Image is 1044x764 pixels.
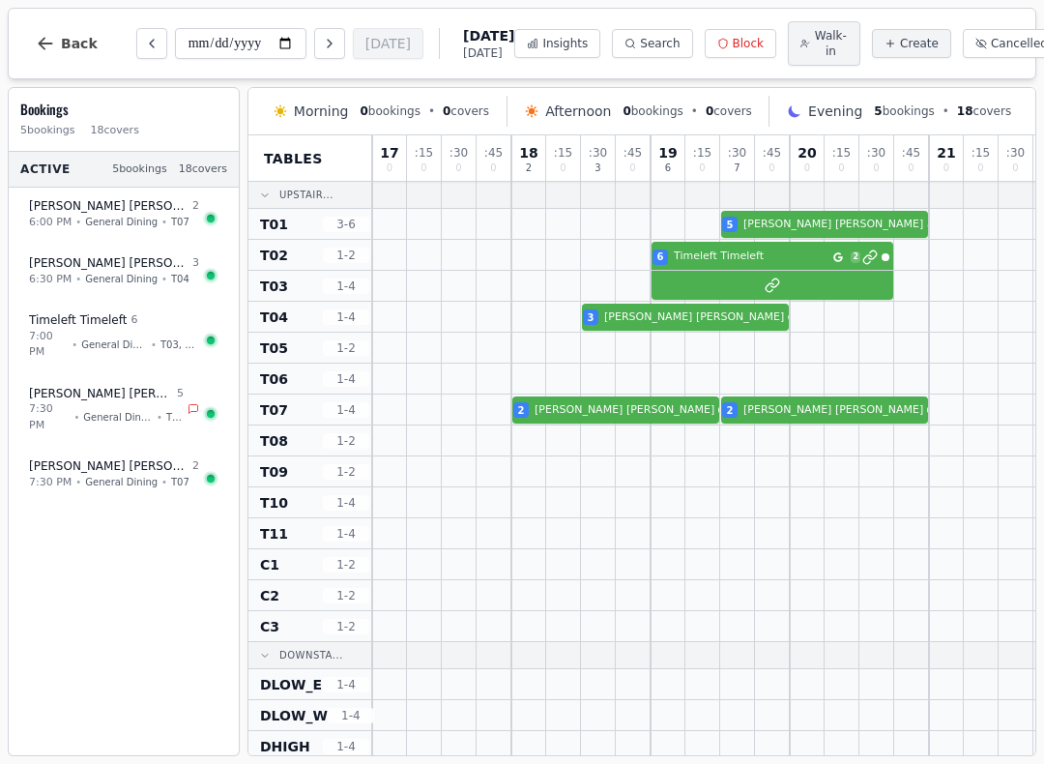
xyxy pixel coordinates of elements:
[328,708,374,723] span: 1 - 4
[260,737,310,756] span: DHIGH
[264,149,323,168] span: Tables
[900,36,939,51] span: Create
[29,475,72,491] span: 7:30 PM
[360,103,420,119] span: bookings
[29,272,72,288] span: 6:30 PM
[20,100,227,119] h3: Bookings
[161,215,167,229] span: •
[937,146,955,160] span: 21
[640,36,680,51] span: Search
[73,410,79,425] span: •
[873,163,879,173] span: 0
[16,245,231,298] button: [PERSON_NAME] [PERSON_NAME]36:30 PM•General Dining•T04
[545,102,611,121] span: Afternoon
[797,146,816,160] span: 20
[957,103,1011,119] span: covers
[323,526,369,542] span: 1 - 4
[387,163,392,173] span: 0
[705,29,776,58] button: Block
[16,375,231,445] button: [PERSON_NAME] [PERSON_NAME]57:30 PM•General Dining•T01
[160,338,199,352] span: T03, T02
[484,147,503,159] span: : 45
[260,246,288,265] span: T02
[130,312,137,329] span: 6
[727,403,734,418] span: 2
[838,163,844,173] span: 0
[20,162,71,177] span: Active
[136,28,167,59] button: Previous day
[908,163,913,173] span: 0
[665,163,671,173] span: 6
[323,248,369,263] span: 1 - 2
[323,340,369,356] span: 1 - 2
[808,102,862,121] span: Evening
[171,272,189,286] span: T04
[85,475,158,489] span: General Dining
[16,188,231,241] button: [PERSON_NAME] [PERSON_NAME]26:00 PM•General Dining•T07
[832,147,851,159] span: : 15
[323,588,369,603] span: 1 - 2
[763,147,781,159] span: : 45
[589,147,607,159] span: : 30
[706,103,752,119] span: covers
[16,302,231,371] button: Timeleft Timeleft67:00 PM•General Dining•T03, T02
[971,147,990,159] span: : 15
[29,329,68,361] span: 7:00 PM
[171,215,189,229] span: T07
[75,272,81,286] span: •
[112,162,167,178] span: 5 bookings
[29,458,188,474] span: [PERSON_NAME] [PERSON_NAME]
[733,36,764,51] span: Block
[658,146,677,160] span: 19
[514,29,600,58] button: Insights
[323,557,369,573] span: 1 - 2
[323,433,369,449] span: 1 - 2
[260,400,288,420] span: T07
[323,217,369,232] span: 3 - 6
[85,272,158,286] span: General Dining
[360,104,367,118] span: 0
[943,163,949,173] span: 0
[594,163,600,173] span: 3
[260,462,288,482] span: T09
[16,448,231,501] button: [PERSON_NAME] [PERSON_NAME]27:30 PM•General Dining•T07
[179,162,227,178] span: 18 covers
[91,123,139,139] span: 18 covers
[29,215,72,231] span: 6:00 PM
[260,215,288,234] span: T01
[957,104,973,118] span: 18
[743,402,923,419] span: [PERSON_NAME] [PERSON_NAME]
[81,338,147,352] span: General Dining
[192,198,199,215] span: 2
[768,163,774,173] span: 0
[612,29,692,58] button: Search
[279,648,343,662] span: Downsta...
[872,29,951,58] button: Create
[942,103,949,119] span: •
[1012,163,1018,173] span: 0
[260,586,279,605] span: C2
[415,147,433,159] span: : 15
[29,312,127,328] span: Timeleft Timeleft
[260,493,288,513] span: T10
[443,103,489,119] span: covers
[323,402,369,418] span: 1 - 4
[260,431,288,451] span: T08
[353,28,423,59] button: [DATE]
[833,252,843,262] svg: Google booking
[443,104,450,118] span: 0
[294,102,349,121] span: Morning
[29,255,188,271] span: [PERSON_NAME] [PERSON_NAME]
[428,103,435,119] span: •
[463,45,514,61] span: [DATE]
[323,279,369,294] span: 1 - 4
[161,272,167,286] span: •
[323,464,369,480] span: 1 - 2
[29,198,188,214] span: [PERSON_NAME] [PERSON_NAME]
[161,475,167,489] span: •
[699,163,705,173] span: 0
[192,255,199,272] span: 3
[463,26,514,45] span: [DATE]
[588,310,594,325] span: 3
[177,386,184,402] span: 5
